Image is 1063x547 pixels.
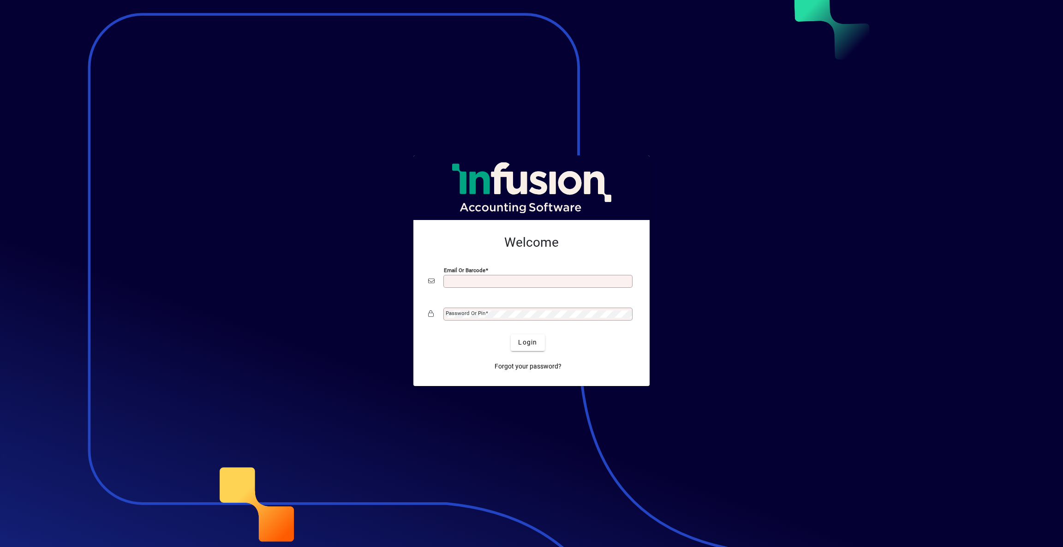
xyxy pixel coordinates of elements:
h2: Welcome [428,235,635,250]
button: Login [511,334,544,351]
span: Login [518,338,537,347]
mat-label: Password or Pin [446,310,485,316]
span: Forgot your password? [495,362,561,371]
a: Forgot your password? [491,358,565,375]
mat-label: Email or Barcode [444,267,485,273]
